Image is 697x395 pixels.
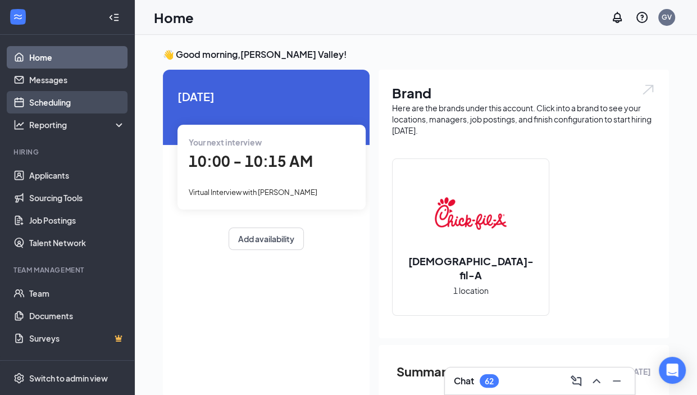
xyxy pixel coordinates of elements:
svg: Notifications [611,11,624,24]
span: Virtual Interview with [PERSON_NAME] [189,188,317,197]
img: Chick-fil-A [435,178,507,249]
a: Job Postings [29,209,125,231]
div: 62 [485,376,494,386]
svg: ChevronUp [590,374,603,388]
span: [DATE] - [DATE] [594,365,651,378]
svg: ComposeMessage [570,374,583,388]
button: ChevronUp [587,372,605,390]
div: Open Intercom Messenger [659,357,686,384]
div: Reporting [29,119,126,130]
span: Summary of last week [397,362,527,382]
div: GV [662,12,672,22]
span: 1 location [453,284,489,297]
span: [DATE] [177,88,355,105]
span: 10:00 - 10:15 AM [189,152,313,170]
div: Switch to admin view [29,373,108,384]
h1: Home [154,8,194,27]
div: Hiring [13,147,123,157]
a: Talent Network [29,231,125,254]
img: open.6027fd2a22e1237b5b06.svg [641,83,655,96]
button: Minimize [608,372,626,390]
h3: 👋 Good morning, [PERSON_NAME] Valley ! [163,48,669,61]
svg: QuestionInfo [635,11,649,24]
a: SurveysCrown [29,327,125,349]
svg: Settings [13,373,25,384]
a: Scheduling [29,91,125,113]
span: Your next interview [189,137,262,147]
a: Sourcing Tools [29,187,125,209]
h2: [DEMOGRAPHIC_DATA]-fil-A [393,254,549,282]
svg: Analysis [13,119,25,130]
button: Add availability [229,228,304,250]
a: Applicants [29,164,125,187]
a: Team [29,282,125,305]
div: Here are the brands under this account. Click into a brand to see your locations, managers, job p... [392,102,655,136]
svg: Collapse [108,12,120,23]
svg: Minimize [610,374,623,388]
a: Documents [29,305,125,327]
h3: Chat [454,375,474,387]
svg: WorkstreamLogo [12,11,24,22]
h1: Brand [392,83,655,102]
button: ComposeMessage [567,372,585,390]
div: Team Management [13,265,123,275]
a: Home [29,46,125,69]
a: Messages [29,69,125,91]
